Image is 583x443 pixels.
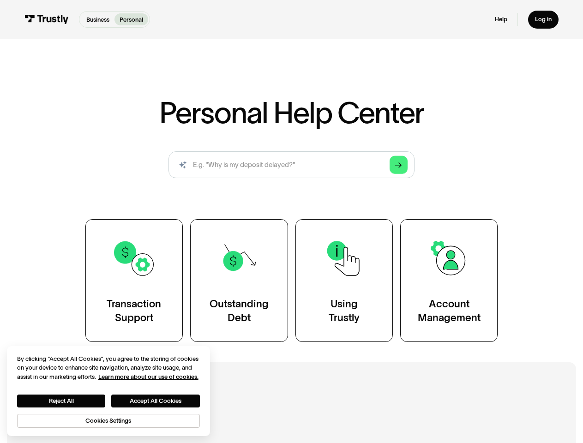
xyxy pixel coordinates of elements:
[210,297,269,324] div: Outstanding Debt
[17,395,106,407] button: Reject All
[107,297,161,324] div: Transaction Support
[81,13,114,26] a: Business
[85,219,183,342] a: TransactionSupport
[120,15,143,24] p: Personal
[24,15,68,24] img: Trustly Logo
[17,354,200,428] div: Privacy
[159,98,423,127] h1: Personal Help Center
[418,297,481,324] div: Account Management
[535,16,552,24] div: Log in
[86,15,109,24] p: Business
[17,354,200,381] div: By clicking “Accept All Cookies”, you agree to the storing of cookies on your device to enhance s...
[168,151,414,179] form: Search
[329,297,360,324] div: Using Trustly
[111,395,200,407] button: Accept All Cookies
[400,219,498,342] a: AccountManagement
[98,373,198,380] a: More information about your privacy, opens in a new tab
[295,219,393,342] a: UsingTrustly
[168,151,414,179] input: search
[7,346,210,437] div: Cookie banner
[495,16,507,24] a: Help
[114,13,148,26] a: Personal
[528,11,558,29] a: Log in
[17,414,200,428] button: Cookies Settings
[190,219,288,342] a: OutstandingDebt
